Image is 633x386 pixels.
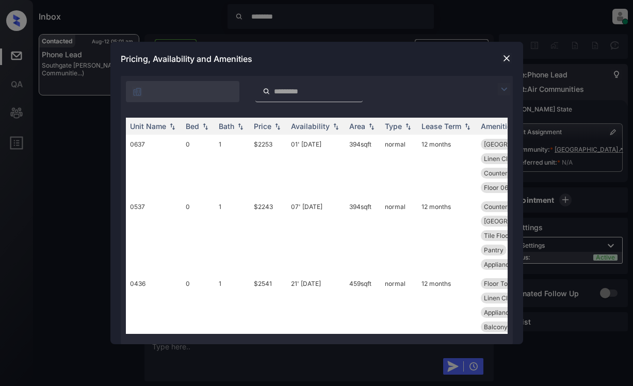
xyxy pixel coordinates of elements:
div: Price [254,122,271,131]
td: normal [381,135,417,197]
td: 0 [182,197,215,274]
span: Floor To Ceilin... [484,280,530,287]
span: Countertops Gra... [484,169,537,177]
div: Area [349,122,365,131]
img: sorting [331,123,341,130]
div: Unit Name [130,122,166,131]
img: icon-zuma [132,87,142,97]
td: 394 sqft [345,135,381,197]
span: [GEOGRAPHIC_DATA] [484,140,547,148]
span: Floor 06 [484,184,508,191]
td: 01' [DATE] [287,135,345,197]
td: 0637 [126,135,182,197]
td: normal [381,197,417,274]
div: Bed [186,122,199,131]
td: 07' [DATE] [287,197,345,274]
td: 12 months [417,274,477,336]
span: Countertops Gra... [484,203,537,211]
span: Balcony Private [484,323,530,331]
td: 12 months [417,197,477,274]
img: sorting [235,123,246,130]
td: 1 [215,135,250,197]
img: sorting [167,123,177,130]
td: 394 sqft [345,197,381,274]
div: Lease Term [421,122,461,131]
div: Amenities [481,122,515,131]
img: close [501,53,512,63]
td: 459 sqft [345,274,381,336]
td: normal [381,274,417,336]
div: Pricing, Availability and Amenities [110,42,523,76]
div: Availability [291,122,330,131]
span: Pantry [484,246,504,254]
img: sorting [200,123,210,130]
span: Linen Closet [484,294,520,302]
td: 0537 [126,197,182,274]
div: Bath [219,122,234,131]
td: $2253 [250,135,287,197]
img: sorting [462,123,473,130]
span: Appliances Stai... [484,309,533,316]
img: sorting [403,123,413,130]
img: sorting [366,123,377,130]
span: [GEOGRAPHIC_DATA] [484,217,547,225]
img: icon-zuma [263,87,270,96]
img: icon-zuma [498,83,510,95]
td: 21' [DATE] [287,274,345,336]
img: sorting [272,123,283,130]
td: $2541 [250,274,287,336]
div: Type [385,122,402,131]
span: Tile Flooring [484,232,520,239]
td: 0 [182,274,215,336]
td: 12 months [417,135,477,197]
span: Appliances Stai... [484,261,533,268]
td: $2243 [250,197,287,274]
span: Linen Closet [484,155,520,163]
td: 1 [215,274,250,336]
td: 0 [182,135,215,197]
td: 0436 [126,274,182,336]
td: 1 [215,197,250,274]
